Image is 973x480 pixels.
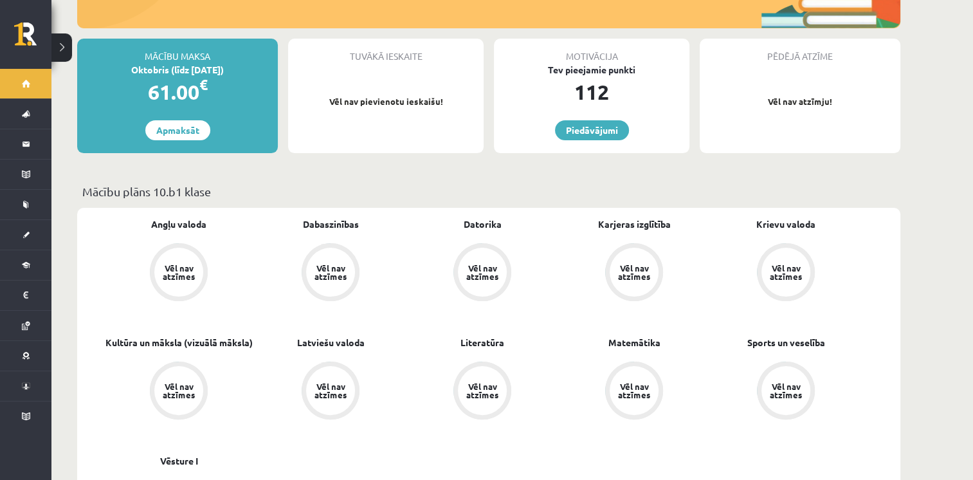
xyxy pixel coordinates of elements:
[616,382,652,399] div: Vēl nav atzīmes
[160,454,198,468] a: Vēsture I
[460,336,504,349] a: Literatūra
[14,23,51,55] a: Rīgas 1. Tālmācības vidusskola
[406,243,558,304] a: Vēl nav atzīmes
[303,217,359,231] a: Dabaszinības
[558,362,710,422] a: Vēl nav atzīmes
[700,39,900,63] div: Pēdējā atzīme
[103,362,255,422] a: Vēl nav atzīmes
[77,77,278,107] div: 61.00
[82,183,895,200] p: Mācību plāns 10.b1 klase
[747,336,825,349] a: Sports un veselība
[706,95,894,108] p: Vēl nav atzīmju!
[161,264,197,281] div: Vēl nav atzīmes
[77,63,278,77] div: Oktobris (līdz [DATE])
[494,63,689,77] div: Tev pieejamie punkti
[313,264,349,281] div: Vēl nav atzīmes
[77,39,278,63] div: Mācību maksa
[494,39,689,63] div: Motivācija
[616,264,652,281] div: Vēl nav atzīmes
[297,336,365,349] a: Latviešu valoda
[103,243,255,304] a: Vēl nav atzīmes
[406,362,558,422] a: Vēl nav atzīmes
[494,77,689,107] div: 112
[710,362,862,422] a: Vēl nav atzīmes
[464,217,502,231] a: Datorika
[313,382,349,399] div: Vēl nav atzīmes
[288,39,484,63] div: Tuvākā ieskaite
[255,243,406,304] a: Vēl nav atzīmes
[464,264,500,281] div: Vēl nav atzīmes
[598,217,671,231] a: Karjeras izglītība
[295,95,477,108] p: Vēl nav pievienotu ieskaišu!
[105,336,253,349] a: Kultūra un māksla (vizuālā māksla)
[768,264,804,281] div: Vēl nav atzīmes
[608,336,660,349] a: Matemātika
[161,382,197,399] div: Vēl nav atzīmes
[710,243,862,304] a: Vēl nav atzīmes
[768,382,804,399] div: Vēl nav atzīmes
[199,75,208,94] span: €
[756,217,815,231] a: Krievu valoda
[464,382,500,399] div: Vēl nav atzīmes
[555,120,629,140] a: Piedāvājumi
[558,243,710,304] a: Vēl nav atzīmes
[151,217,206,231] a: Angļu valoda
[145,120,210,140] a: Apmaksāt
[255,362,406,422] a: Vēl nav atzīmes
